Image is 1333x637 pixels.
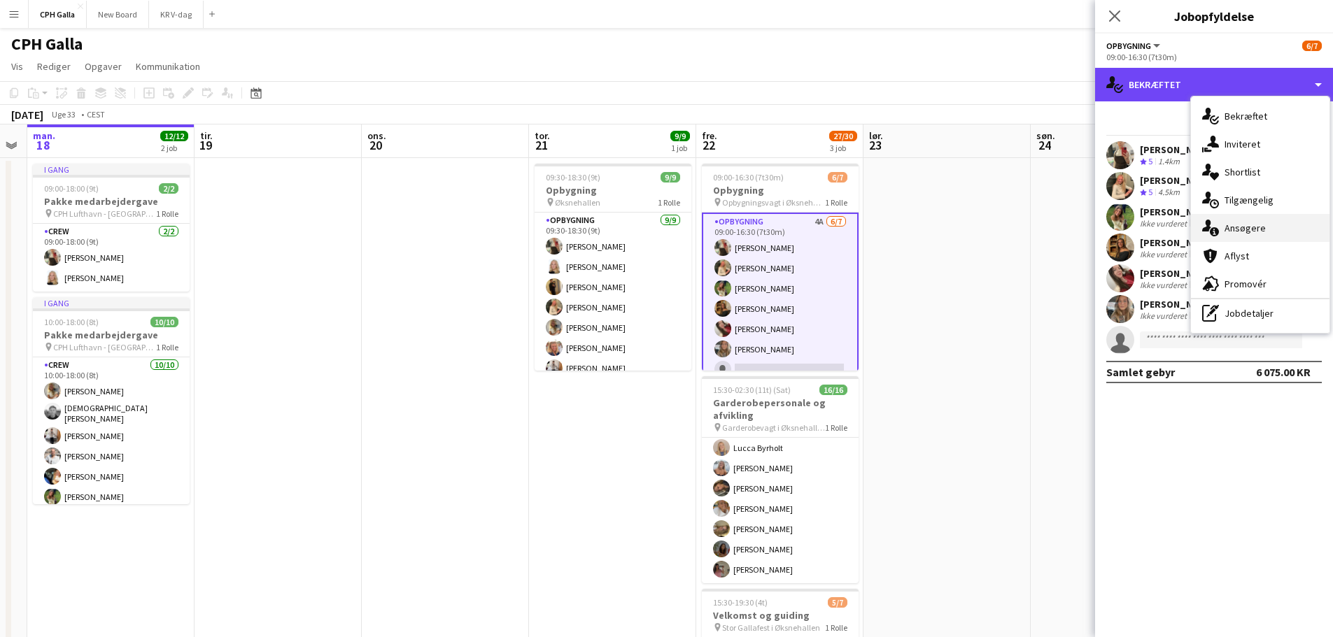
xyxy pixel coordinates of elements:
div: 2 job [161,143,188,153]
span: fre. [702,129,717,142]
app-job-card: 09:30-18:30 (9t)9/9Opbygning Øksnehallen1 RolleOpbygning9/909:30-18:30 (9t)[PERSON_NAME][PERSON_N... [535,164,691,371]
span: 21 [533,137,550,153]
span: 1 Rolle [825,422,847,433]
div: Inviteret [1191,130,1330,158]
span: tir. [200,129,213,142]
span: 10:00-18:00 (8t) [44,317,99,327]
span: 10/10 [150,317,178,327]
app-card-role: Opbygning9/909:30-18:30 (9t)[PERSON_NAME][PERSON_NAME][PERSON_NAME][PERSON_NAME][PERSON_NAME][PER... [535,213,691,427]
a: Opgaver [79,57,127,76]
span: 1 Rolle [156,208,178,219]
span: CPH Lufthavn - [GEOGRAPHIC_DATA] [53,342,156,352]
app-card-role: Crew2/209:00-18:00 (9t)[PERSON_NAME][PERSON_NAME] [33,224,190,292]
div: Promovér [1191,270,1330,298]
div: Bekræftet [1191,102,1330,130]
div: Ikke vurderet [1140,249,1190,259]
div: 09:00-16:30 (7t30m) [1106,52,1322,62]
span: 18 [31,137,55,153]
span: 1 Rolle [825,197,847,208]
span: Rediger [37,60,71,73]
span: 24 [1034,137,1055,153]
span: Øksnehallen [555,197,600,208]
app-job-card: 15:30-02:30 (11t) (Sat)16/16Garderobepersonale og afvikling Garderobevagt i Øksnehallen til stor ... [702,376,859,583]
div: I gang [33,164,190,175]
div: Ikke vurderet [1140,310,1190,321]
div: 3 job [830,143,856,153]
div: [PERSON_NAME] [1140,206,1215,218]
div: Ikke vurderet [1140,218,1190,229]
div: I gang [33,297,190,308]
div: 6 075.00 KR [1256,365,1311,379]
span: 09:00-18:00 (9t) [44,183,99,194]
h3: Opbygning [535,184,691,196]
span: Opgaver [85,60,122,73]
span: 6/7 [828,172,847,182]
button: KR V-dag [149,1,204,28]
span: 1 Rolle [658,197,680,208]
span: 19 [198,137,213,153]
span: 9/9 [661,172,680,182]
span: Opbygning [1106,41,1151,51]
span: 5/7 [828,597,847,608]
span: 23 [867,137,883,153]
div: 1 job [671,143,689,153]
button: Opbygning [1106,41,1162,51]
span: 9/9 [670,131,690,141]
span: Garderobevagt i Øksnehallen til stor gallafest [722,422,825,433]
span: 2/2 [159,183,178,194]
a: Rediger [31,57,76,76]
div: [PERSON_NAME] [1140,143,1214,156]
div: [PERSON_NAME] [1140,267,1217,280]
span: tor. [535,129,550,142]
span: 20 [365,137,386,153]
div: Samlet gebyr [1106,365,1175,379]
span: Vis [11,60,23,73]
span: Uge 33 [46,109,81,120]
h3: Garderobepersonale og afvikling [702,396,859,422]
div: 836m [1190,310,1215,321]
button: CPH Galla [29,1,87,28]
span: 12/12 [160,131,188,141]
app-job-card: I gang09:00-18:00 (9t)2/2Pakke medarbejdergave CPH Lufthavn - [GEOGRAPHIC_DATA]1 RolleCrew2/209:0... [33,164,190,292]
div: CEST [87,109,105,120]
span: 27/30 [829,131,857,141]
app-job-card: 09:00-16:30 (7t30m)6/7Opbygning Opbygningsvagt i Øksnehallen til stor gallafest1 RolleOpbygning4A... [702,164,859,371]
span: 6/7 [1302,41,1322,51]
div: Shortlist [1191,158,1330,186]
span: Kommunikation [136,60,200,73]
div: [DATE] [11,108,43,122]
h3: Jobopfyldelse [1095,7,1333,25]
span: 16/16 [819,385,847,395]
div: 4.5km [1155,187,1183,199]
div: [PERSON_NAME] [1140,298,1215,310]
span: 15:30-02:30 (11t) (Sat) [713,385,791,395]
div: 4.8km [1190,280,1217,290]
span: 5 [1148,156,1152,166]
div: 1.4km [1155,156,1183,168]
h3: Pakke medarbejdergave [33,195,190,208]
div: Bekræftet [1095,68,1333,101]
h3: Velkomst og guiding [702,609,859,622]
div: Jobdetaljer [1191,299,1330,327]
app-card-role: Opbygning4A6/709:00-16:30 (7t30m)[PERSON_NAME][PERSON_NAME][PERSON_NAME][PERSON_NAME][PERSON_NAME... [702,213,859,385]
span: søn. [1036,129,1055,142]
h3: Opbygning [702,184,859,196]
app-card-role: Crew10/1010:00-18:00 (8t)[PERSON_NAME][DEMOGRAPHIC_DATA][PERSON_NAME][PERSON_NAME][PERSON_NAME][P... [33,357,190,592]
span: lør. [869,129,883,142]
span: Opbygningsvagt i Øksnehallen til stor gallafest [722,197,825,208]
div: 249m [1190,218,1215,229]
div: Tilgængelig [1191,186,1330,214]
span: 15:30-19:30 (4t) [713,597,768,608]
div: Ikke vurderet [1140,280,1190,290]
span: 22 [700,137,717,153]
span: 1 Rolle [156,342,178,352]
span: CPH Lufthavn - [GEOGRAPHIC_DATA] [53,208,156,219]
a: Vis [6,57,29,76]
div: [PERSON_NAME] [1140,174,1214,187]
div: Aflyst [1191,242,1330,270]
div: 10.9km [1190,249,1221,259]
span: 09:00-16:30 (7t30m) [713,172,784,182]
